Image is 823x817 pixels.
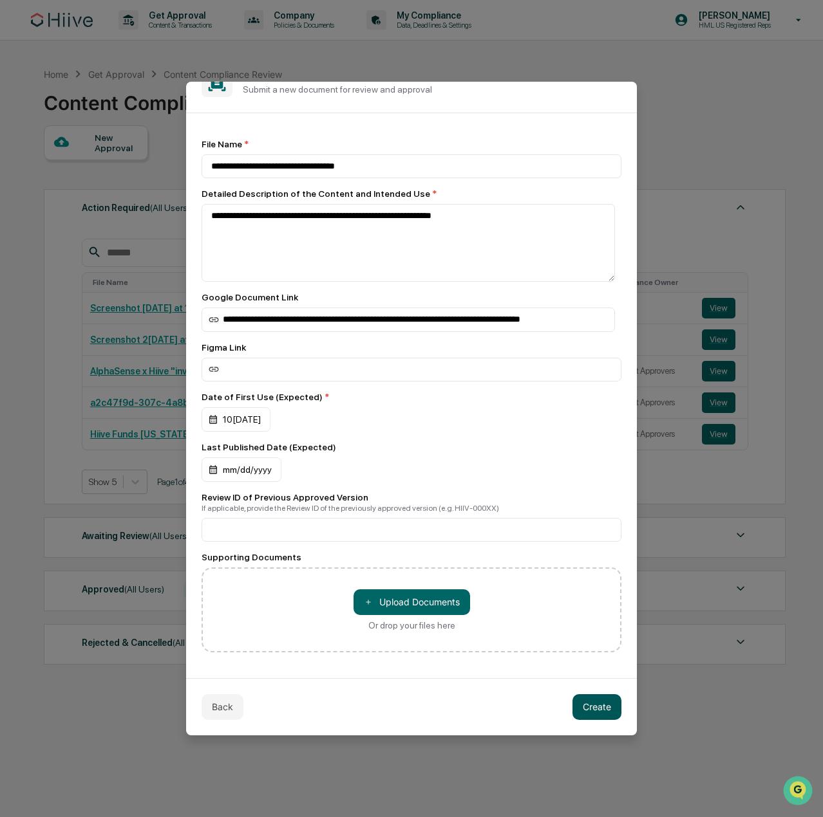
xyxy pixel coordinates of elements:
span: Data Lookup [26,186,81,199]
div: Review ID of Previous Approved Version [202,492,621,502]
div: File Name [202,139,621,149]
div: Start new chat [44,98,211,111]
div: 🔎 [13,187,23,197]
button: Start new chat [219,102,234,117]
a: 🗄️Attestations [88,156,165,179]
span: Pylon [128,217,156,227]
div: Figma Link [202,342,621,353]
img: 1746055101610-c473b297-6a78-478c-a979-82029cc54cd1 [13,98,36,121]
div: Or drop your files here [368,620,455,630]
div: Supporting Documents [202,552,621,562]
iframe: Open customer support [782,775,817,809]
div: We're available if you need us! [44,111,163,121]
a: Powered byPylon [91,217,156,227]
div: 10[DATE] [202,407,270,432]
div: If applicable, provide the Review ID of the previously approved version (e.g. HIIV-000XX) [202,504,621,513]
button: Create [572,694,621,720]
a: 🖐️Preclearance [8,156,88,179]
div: mm/dd/yyyy [202,457,281,482]
span: Preclearance [26,161,83,174]
button: Back [202,694,243,720]
div: Date of First Use (Expected) [202,392,621,402]
div: Detailed Description of the Content and Intended Use [202,188,621,199]
div: 🗄️ [93,163,104,173]
div: 🖐️ [13,163,23,173]
span: ＋ [364,596,373,608]
span: Attestations [106,161,160,174]
div: Google Document Link [202,292,621,302]
button: Or drop your files here [354,589,470,615]
a: 🔎Data Lookup [8,181,86,204]
p: Submit a new document for review and approval [243,84,621,95]
p: How can we help? [13,26,234,47]
div: Last Published Date (Expected) [202,442,621,452]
